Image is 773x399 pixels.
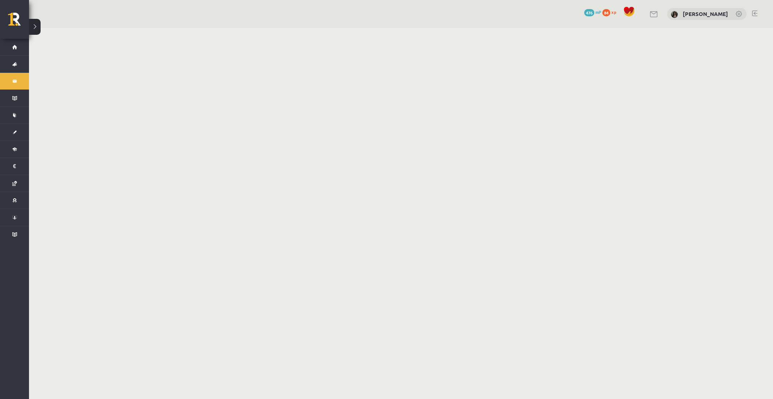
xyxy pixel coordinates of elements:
[671,11,678,18] img: Dace Pimčonoka
[602,9,620,15] a: 84 xp
[584,9,594,16] span: 476
[595,9,601,15] span: mP
[611,9,616,15] span: xp
[8,13,29,31] a: Rīgas 1. Tālmācības vidusskola
[683,10,728,17] a: [PERSON_NAME]
[602,9,610,16] span: 84
[584,9,601,15] a: 476 mP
